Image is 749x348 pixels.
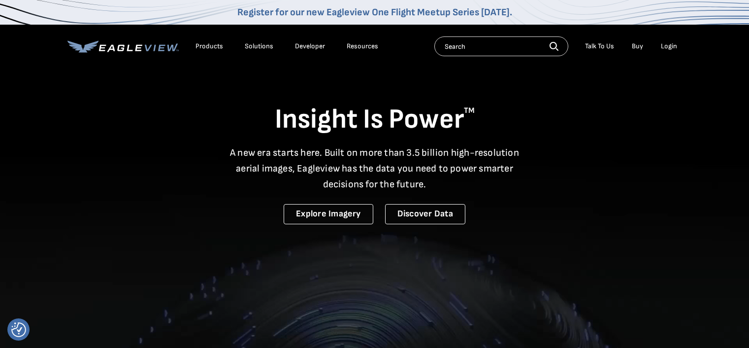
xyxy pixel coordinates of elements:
[661,42,677,51] div: Login
[347,42,378,51] div: Resources
[195,42,223,51] div: Products
[245,42,273,51] div: Solutions
[67,103,682,137] h1: Insight Is Power
[385,204,465,224] a: Discover Data
[632,42,643,51] a: Buy
[464,106,475,115] sup: TM
[284,204,373,224] a: Explore Imagery
[11,322,26,337] button: Consent Preferences
[295,42,325,51] a: Developer
[11,322,26,337] img: Revisit consent button
[224,145,525,192] p: A new era starts here. Built on more than 3.5 billion high-resolution aerial images, Eagleview ha...
[434,36,568,56] input: Search
[237,6,512,18] a: Register for our new Eagleview One Flight Meetup Series [DATE].
[585,42,614,51] div: Talk To Us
